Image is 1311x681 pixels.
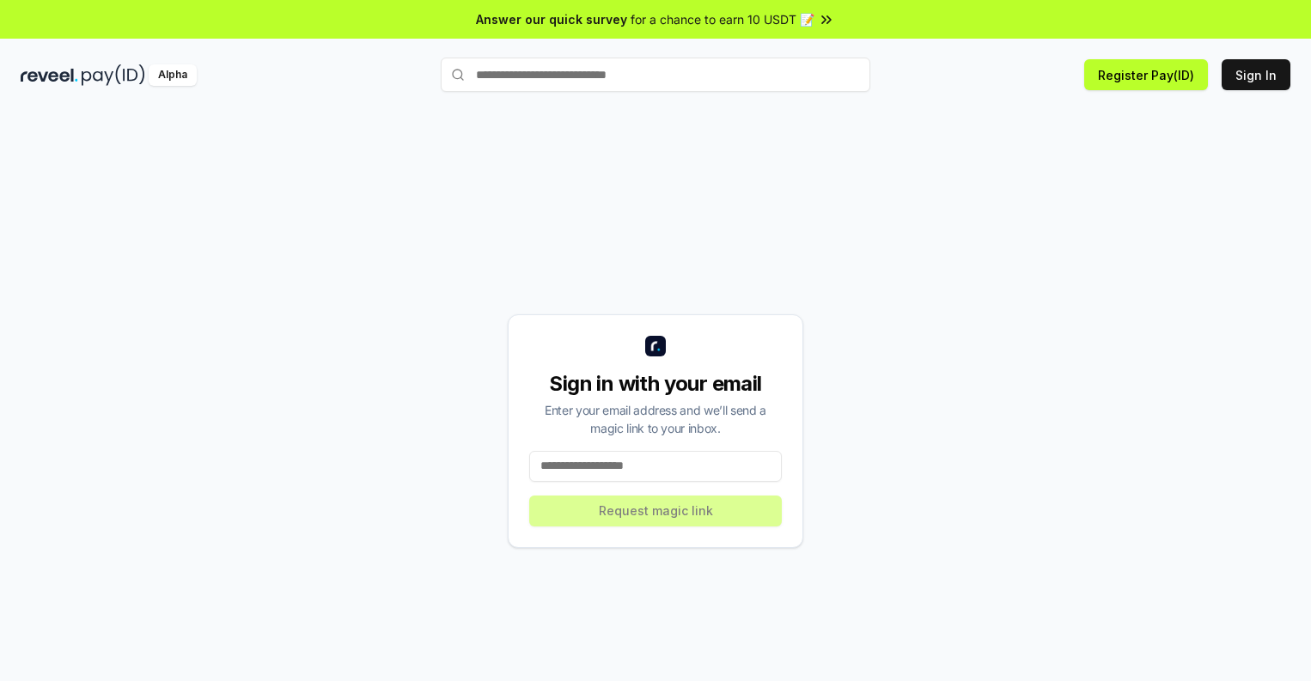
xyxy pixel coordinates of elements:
button: Register Pay(ID) [1084,59,1208,90]
img: reveel_dark [21,64,78,86]
span: Answer our quick survey [476,10,627,28]
img: logo_small [645,336,666,356]
span: for a chance to earn 10 USDT 📝 [631,10,814,28]
button: Sign In [1222,59,1290,90]
img: pay_id [82,64,145,86]
div: Enter your email address and we’ll send a magic link to your inbox. [529,401,782,437]
div: Sign in with your email [529,370,782,398]
div: Alpha [149,64,197,86]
